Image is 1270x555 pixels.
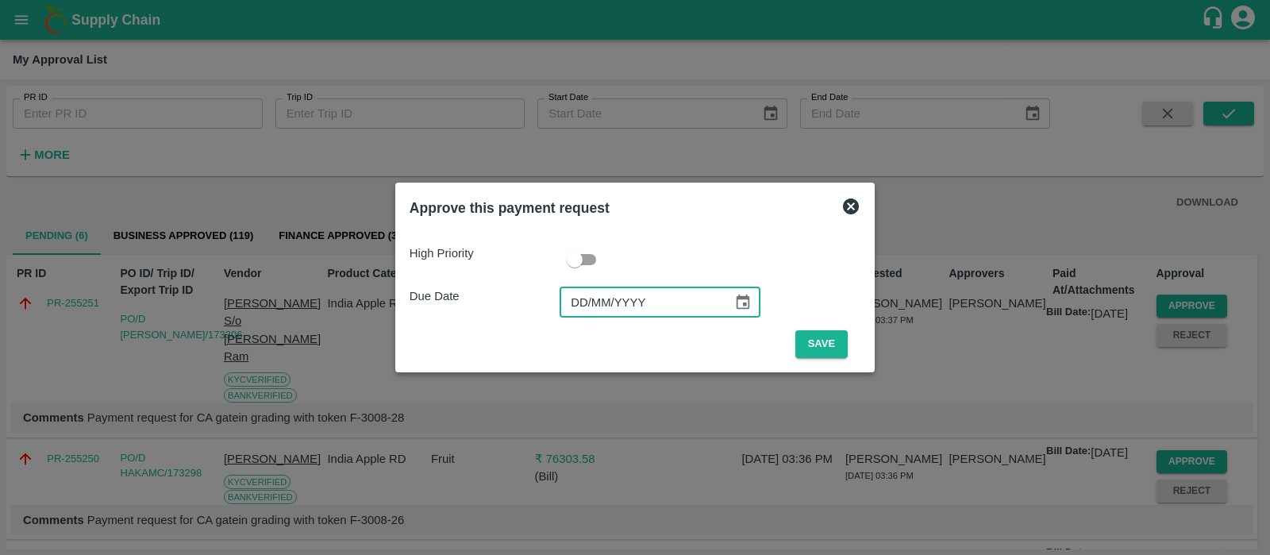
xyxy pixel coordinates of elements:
[795,330,848,358] button: Save
[410,245,560,262] p: High Priority
[410,287,560,305] p: Due Date
[560,287,722,318] input: Due Date
[728,287,758,318] button: Choose date
[410,200,610,216] b: Approve this payment request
